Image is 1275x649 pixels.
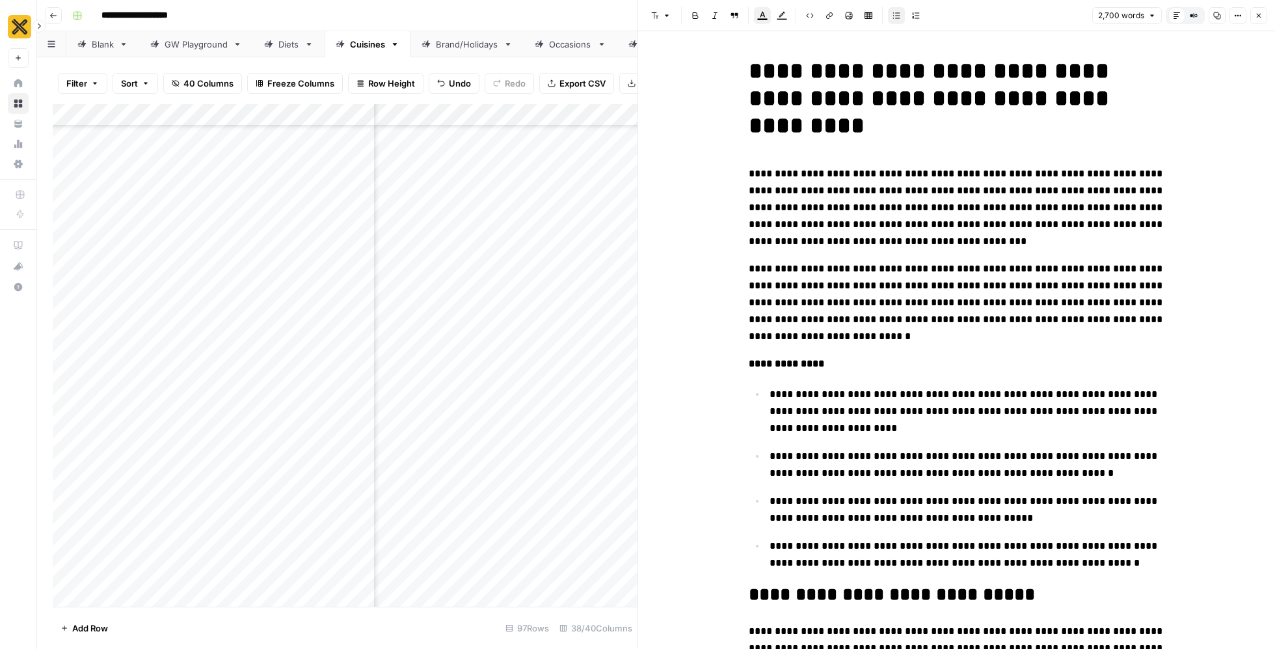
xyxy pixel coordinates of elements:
button: Freeze Columns [247,73,343,94]
span: Add Row [72,622,108,635]
a: Browse [8,93,29,114]
button: Redo [485,73,534,94]
a: Blank [66,31,139,57]
div: 38/40 Columns [554,618,637,639]
span: Row Height [368,77,415,90]
button: Undo [429,73,479,94]
button: 2,700 words [1092,7,1162,24]
button: Row Height [348,73,423,94]
a: GW Playground [139,31,253,57]
span: Filter [66,77,87,90]
span: Export CSV [559,77,606,90]
a: Brand/Holidays [410,31,524,57]
a: Campaigns [617,31,714,57]
button: Workspace: CookUnity [8,10,29,43]
button: 40 Columns [163,73,242,94]
span: Redo [505,77,526,90]
div: Brand/Holidays [436,38,498,51]
div: Diets [278,38,299,51]
div: GW Playground [165,38,228,51]
button: Help + Support [8,277,29,297]
div: Occasions [549,38,592,51]
button: Export CSV [539,73,614,94]
div: 97 Rows [500,618,554,639]
button: Sort [113,73,158,94]
div: What's new? [8,256,28,276]
a: AirOps Academy [8,235,29,256]
button: Filter [58,73,107,94]
img: CookUnity Logo [8,15,31,38]
button: Add Row [53,618,116,639]
a: Home [8,73,29,94]
span: Sort [121,77,138,90]
a: Usage [8,133,29,154]
div: Cuisines [350,38,385,51]
span: Freeze Columns [267,77,334,90]
a: Cuisines [325,31,410,57]
button: What's new? [8,256,29,277]
a: Occasions [524,31,617,57]
span: 40 Columns [183,77,234,90]
a: Diets [253,31,325,57]
div: Blank [92,38,114,51]
span: Undo [449,77,471,90]
span: 2,700 words [1098,10,1144,21]
a: Your Data [8,113,29,134]
a: Settings [8,154,29,174]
